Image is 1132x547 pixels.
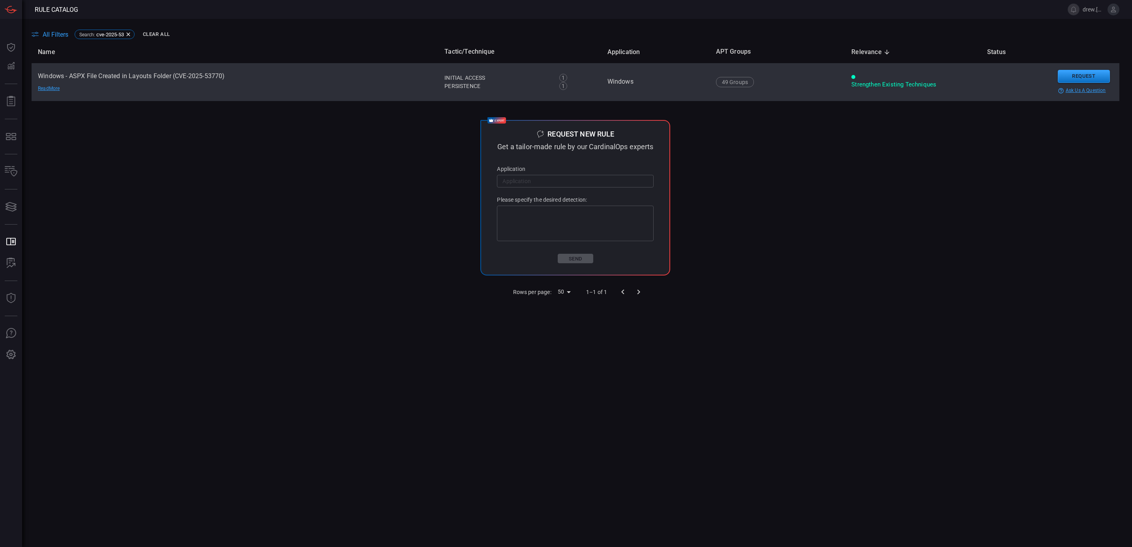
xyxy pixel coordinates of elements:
td: Windows [601,63,710,101]
button: MITRE - Detection Posture [2,127,21,146]
p: 1–1 of 1 [586,288,607,296]
div: Read More [38,86,93,92]
span: Status [987,47,1016,57]
span: cve-2025-53 [96,32,124,37]
div: 49 Groups [716,77,754,87]
div: Strengthen Existing Techniques [851,81,975,89]
button: Rule Catalog [2,232,21,251]
button: Inventory [2,162,21,181]
th: APT Groups [710,41,845,63]
input: Application [497,174,654,188]
div: Initial Access [444,74,551,82]
button: All Filters [32,31,68,38]
span: Rule Catalog [35,6,78,13]
div: 1 [559,74,567,82]
div: 50 [555,286,573,298]
span: expert [495,116,504,124]
span: drew.[PERSON_NAME] [1083,6,1104,13]
button: Preferences [2,345,21,364]
span: Relevance [851,47,892,57]
div: Request new rule [547,131,614,138]
span: All Filters [43,31,68,38]
p: Application [497,166,654,172]
p: Rows per page: [513,288,551,296]
button: Request [1058,70,1110,83]
span: Search : [79,32,95,37]
div: Search:cve-2025-53 [75,30,135,39]
span: Application [607,47,650,57]
button: Threat Intelligence [2,289,21,308]
button: Detections [2,57,21,76]
div: Get a tailor-made rule by our CardinalOps experts [497,143,654,150]
p: Please specify the desired detection: [497,197,654,202]
button: Cards [2,197,21,216]
div: 1 [559,82,567,90]
button: Reports [2,92,21,111]
button: Clear All [141,28,172,41]
button: ALERT ANALYSIS [2,254,21,273]
th: Tactic/Technique [438,41,601,63]
button: Dashboard [2,38,21,57]
div: ask us a question [1058,88,1113,94]
button: Ask Us A Question [2,324,21,343]
td: Windows - ASPX File Created in Layouts Folder (CVE-2025-53770) [32,63,438,101]
div: Persistence [444,82,551,90]
span: Name [38,47,66,57]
